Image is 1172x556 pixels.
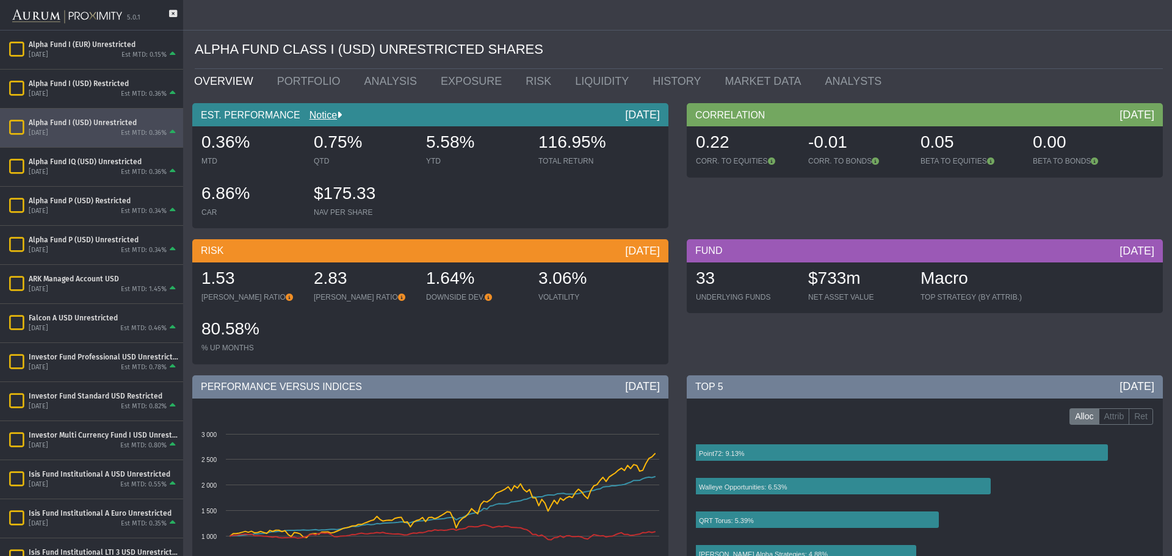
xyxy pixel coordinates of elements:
div: BETA TO BONDS [1033,156,1133,166]
div: [DATE] [1120,107,1154,122]
div: CORR. TO EQUITIES [696,156,796,166]
div: ARK Managed Account USD [29,274,178,284]
text: 3 000 [201,431,217,438]
div: [PERSON_NAME] RATIO [201,292,302,302]
div: BETA TO EQUITIES [921,156,1021,166]
text: 1 000 [201,533,217,540]
div: Est MTD: 0.36% [121,168,167,177]
div: [DATE] [29,519,48,529]
label: Attrib [1099,408,1130,425]
div: Est MTD: 0.15% [121,51,167,60]
div: NAV PER SHARE [314,208,414,217]
div: Macro [921,267,1022,292]
div: -0.01 [808,131,908,156]
div: Alpha Fund I (EUR) Unrestricted [29,40,178,49]
div: MTD [201,156,302,166]
div: NET ASSET VALUE [808,292,908,302]
div: UNDERLYING FUNDS [696,292,796,302]
img: Aurum-Proximity%20white.svg [12,3,122,30]
span: 0.22 [696,132,729,151]
div: [DATE] [29,480,48,489]
div: Est MTD: 0.78% [121,363,167,372]
label: Ret [1129,408,1153,425]
div: Est MTD: 0.34% [121,207,167,216]
div: 0.05 [921,131,1021,156]
div: % UP MONTHS [201,343,302,353]
div: [DATE] [625,379,660,394]
div: YTD [426,156,526,166]
div: 6.86% [201,182,302,208]
div: Est MTD: 0.46% [120,324,167,333]
div: Investor Fund Professional USD Unrestricted [29,352,178,362]
a: PORTFOLIO [268,69,355,93]
div: CORR. TO BONDS [808,156,908,166]
div: Est MTD: 1.45% [121,285,167,294]
div: [DATE] [29,285,48,294]
div: [DATE] [29,246,48,255]
a: ANALYSIS [355,69,432,93]
a: OVERVIEW [185,69,268,93]
div: CORRELATION [687,103,1163,126]
div: CAR [201,208,302,217]
text: 2 000 [201,482,217,489]
div: Alpha Fund P (USD) Restricted [29,196,178,206]
div: DOWNSIDE DEV. [426,292,526,302]
a: RISK [516,69,566,93]
div: [DATE] [29,90,48,99]
div: 1.53 [201,267,302,292]
div: 5.58% [426,131,526,156]
div: [DATE] [1120,379,1154,394]
div: 0.00 [1033,131,1133,156]
div: EST. PERFORMANCE [192,103,668,126]
div: TOTAL RETURN [538,156,638,166]
div: RISK [192,239,668,262]
div: Alpha Fund I (USD) Restricted [29,79,178,88]
a: EXPOSURE [432,69,516,93]
div: 5.0.1 [127,13,140,23]
div: $175.33 [314,182,414,208]
div: Est MTD: 0.36% [121,129,167,138]
span: 0.75% [314,132,362,151]
a: MARKET DATA [716,69,816,93]
div: [DATE] [29,324,48,333]
a: Notice [300,110,337,120]
div: TOP 5 [687,375,1163,399]
div: Alpha Fund P (USD) Unrestricted [29,235,178,245]
div: 80.58% [201,317,302,343]
div: VOLATILITY [538,292,638,302]
a: ANALYSTS [816,69,897,93]
div: 1.64% [426,267,526,292]
div: Est MTD: 0.55% [120,480,167,489]
div: FUND [687,239,1163,262]
div: [DATE] [29,51,48,60]
a: HISTORY [643,69,715,93]
text: Point72: 9.13% [699,450,745,457]
div: $733m [808,267,908,292]
div: Investor Multi Currency Fund I USD Unrestricted [29,430,178,440]
div: [DATE] [29,207,48,216]
div: [DATE] [29,441,48,450]
div: Est MTD: 0.35% [121,519,167,529]
div: [DATE] [29,402,48,411]
div: Est MTD: 0.36% [121,90,167,99]
div: Est MTD: 0.34% [121,246,167,255]
div: [PERSON_NAME] RATIO [314,292,414,302]
div: [DATE] [1120,244,1154,258]
div: PERFORMANCE VERSUS INDICES [192,375,668,399]
div: Isis Fund Institutional A Euro Unrestricted [29,508,178,518]
div: TOP STRATEGY (BY ATTRIB.) [921,292,1022,302]
text: 1 500 [201,508,217,514]
a: LIQUIDITY [566,69,643,93]
div: 2.83 [314,267,414,292]
div: [DATE] [29,168,48,177]
div: [DATE] [625,244,660,258]
div: QTD [314,156,414,166]
div: Falcon A USD Unrestricted [29,313,178,323]
div: ALPHA FUND CLASS I (USD) UNRESTRICTED SHARES [195,31,1163,69]
span: 0.36% [201,132,250,151]
div: Alpha Fund IQ (USD) Unrestricted [29,157,178,167]
label: Alloc [1069,408,1099,425]
div: [DATE] [29,129,48,138]
text: 2 500 [201,457,217,463]
div: 33 [696,267,796,292]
